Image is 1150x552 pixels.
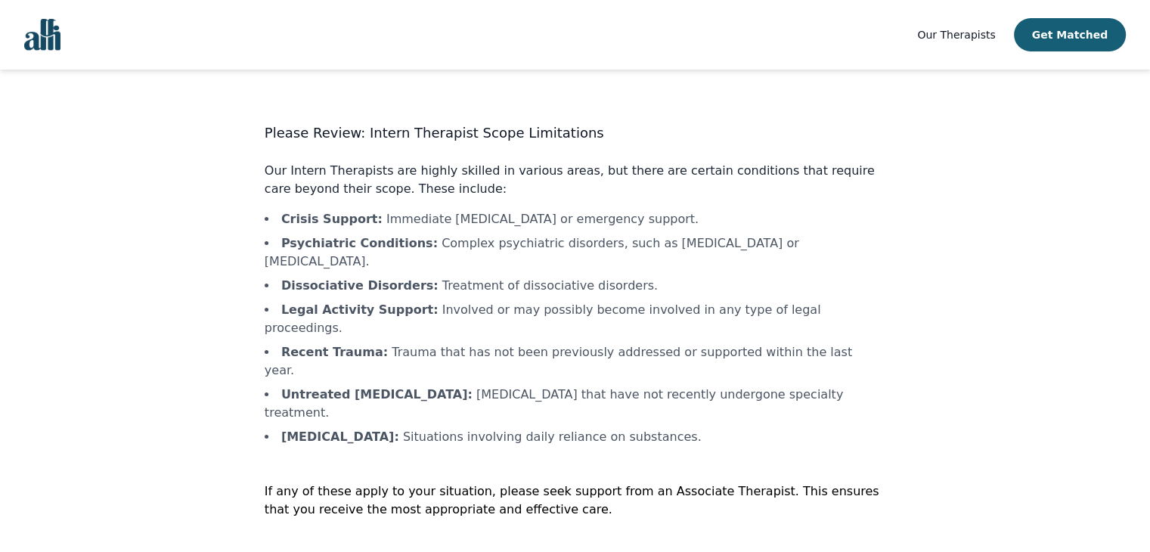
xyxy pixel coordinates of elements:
b: Psychiatric Conditions : [281,236,438,250]
h3: Please Review: Intern Therapist Scope Limitations [265,122,885,144]
a: Our Therapists [917,26,995,44]
p: Our Intern Therapists are highly skilled in various areas, but there are certain conditions that ... [265,162,885,198]
button: Get Matched [1014,18,1126,51]
li: Situations involving daily reliance on substances. [265,428,885,446]
li: Trauma that has not been previously addressed or supported within the last year. [265,343,885,380]
b: Recent Trauma : [281,345,388,359]
b: Crisis Support : [281,212,383,226]
b: [MEDICAL_DATA] : [281,430,399,444]
b: Untreated [MEDICAL_DATA] : [281,387,473,402]
p: If any of these apply to your situation, please seek support from an Associate Therapist. This en... [265,482,885,519]
li: Involved or may possibly become involved in any type of legal proceedings. [265,301,885,337]
b: Legal Activity Support : [281,302,439,317]
li: Immediate [MEDICAL_DATA] or emergency support. [265,210,885,228]
span: Our Therapists [917,29,995,41]
b: Dissociative Disorders : [281,278,439,293]
li: [MEDICAL_DATA] that have not recently undergone specialty treatment. [265,386,885,422]
li: Treatment of dissociative disorders. [265,277,885,295]
img: alli logo [24,19,60,51]
li: Complex psychiatric disorders, such as [MEDICAL_DATA] or [MEDICAL_DATA]. [265,234,885,271]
